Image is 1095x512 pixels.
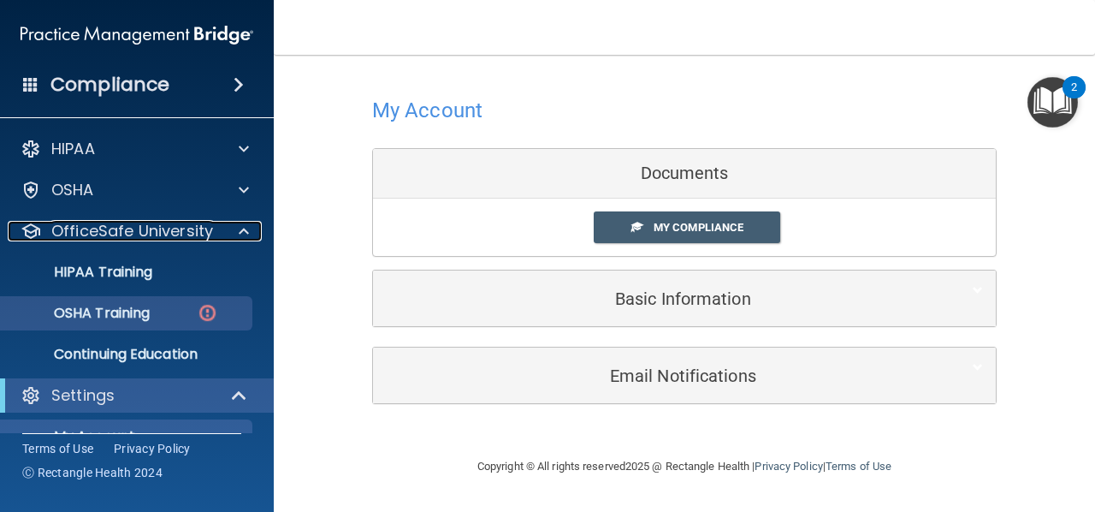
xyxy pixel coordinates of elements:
h4: My Account [372,99,482,122]
span: Ⓒ Rectangle Health 2024 [22,464,163,481]
img: PMB logo [21,18,253,52]
a: Email Notifications [386,356,983,395]
a: Terms of Use [22,440,93,457]
button: Open Resource Center, 2 new notifications [1027,77,1078,128]
p: OfficeSafe University [51,221,213,241]
p: My Account [11,428,245,445]
iframe: Drift Widget Chat Controller [1009,394,1074,459]
a: Settings [21,385,248,406]
a: HIPAA [21,139,249,159]
h5: Basic Information [386,289,931,308]
a: Basic Information [386,279,983,318]
h4: Compliance [50,73,169,97]
p: HIPAA [51,139,95,159]
p: HIPAA Training [11,264,152,281]
img: danger-circle.6113f641.png [197,302,218,324]
div: Documents [373,149,996,199]
a: Privacy Policy [114,440,191,457]
span: My Compliance [654,221,743,234]
p: Settings [51,385,115,406]
h5: Email Notifications [386,366,931,385]
a: OSHA [21,180,249,200]
p: Continuing Education [11,346,245,363]
div: 2 [1071,87,1077,110]
a: Privacy Policy [755,460,822,473]
a: Terms of Use [826,460,891,473]
p: OSHA Training [11,305,150,322]
a: OfficeSafe University [21,221,249,241]
p: OSHA [51,180,94,200]
div: Copyright © All rights reserved 2025 @ Rectangle Health | | [372,439,997,494]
